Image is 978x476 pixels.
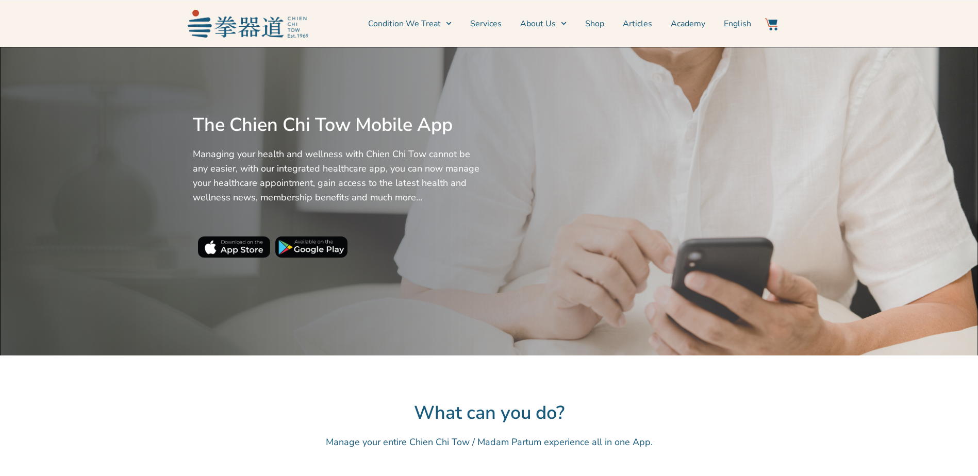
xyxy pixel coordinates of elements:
a: Academy [671,11,705,37]
h2: What can you do? [244,402,734,424]
a: Services [470,11,502,37]
a: Condition We Treat [368,11,452,37]
span: English [724,18,751,30]
p: Managing your health and wellness with Chien Chi Tow cannot be any easier, with our integrated he... [193,147,484,205]
a: English [724,11,751,37]
p: Manage your entire Chien Chi Tow / Madam Partum experience all in one App. [244,435,734,449]
nav: Menu [313,11,752,37]
a: Shop [585,11,604,37]
img: Website Icon-03 [765,18,777,30]
a: Articles [623,11,652,37]
h2: The Chien Chi Tow Mobile App [193,114,484,137]
a: About Us [520,11,567,37]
